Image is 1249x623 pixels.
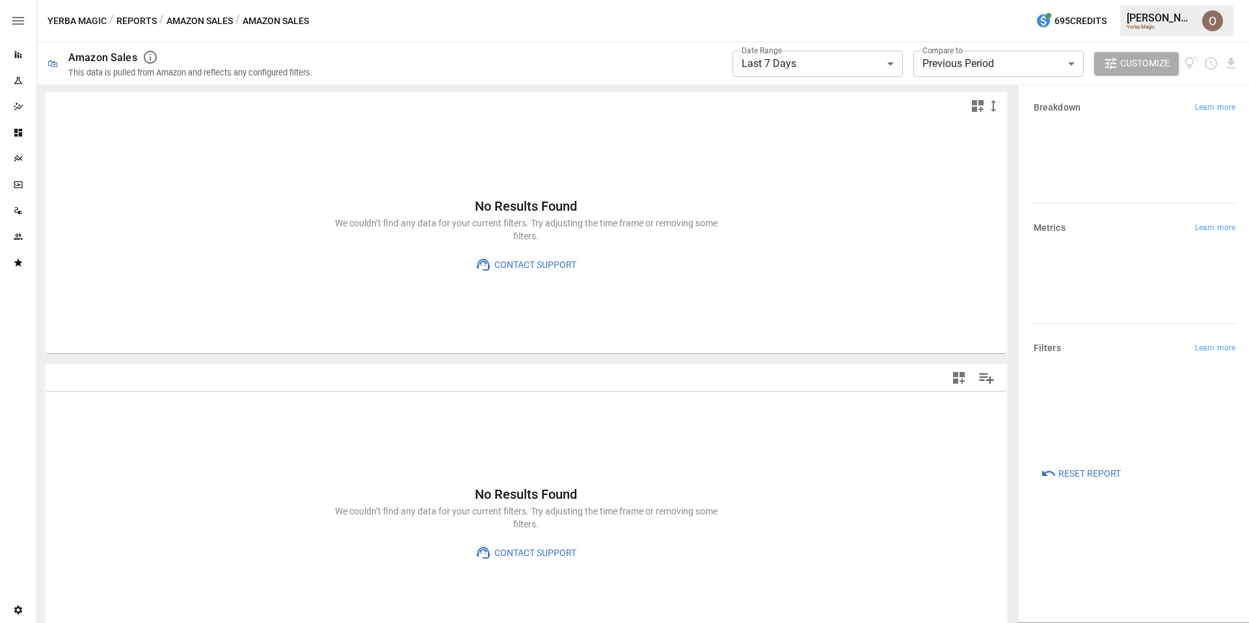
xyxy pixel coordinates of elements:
[331,217,721,243] p: We couldn’t find any data for your current filters. Try adjusting the time frame or removing some...
[1034,341,1061,356] h6: Filters
[1034,101,1081,115] h6: Breakdown
[1058,466,1121,482] span: Reset Report
[47,13,107,29] button: Yerba Magic
[235,13,240,29] div: /
[1034,221,1066,235] h6: Metrics
[1194,3,1231,39] button: Oleksii Flok
[159,13,164,29] div: /
[491,545,576,561] span: Contact Support
[491,257,576,273] span: Contact Support
[1127,24,1194,30] div: Yerba Magic
[1127,12,1194,24] div: [PERSON_NAME]
[742,57,796,70] span: Last 7 Days
[68,51,137,64] div: Amazon Sales
[1120,55,1170,72] span: Customize
[466,253,585,276] button: Contact Support
[47,57,58,70] div: 🛍
[1195,342,1235,355] span: Learn more
[331,505,721,531] p: We couldn’t find any data for your current filters. Try adjusting the time frame or removing some...
[1032,462,1130,485] button: Reset Report
[1184,52,1199,75] button: View documentation
[109,13,114,29] div: /
[922,45,963,56] label: Compare to
[1224,56,1239,71] button: Download report
[116,13,157,29] button: Reports
[1203,56,1218,71] button: Schedule report
[1202,10,1223,31] img: Oleksii Flok
[972,364,1001,393] button: Manage Columns
[331,484,721,505] h6: No Results Found
[167,13,233,29] button: Amazon Sales
[742,45,782,56] label: Date Range
[1094,52,1179,75] button: Customize
[1195,222,1235,235] span: Learn more
[68,68,312,77] div: This data is pulled from Amazon and reflects any configured filters.
[466,541,585,564] button: Contact Support
[922,57,994,70] span: Previous Period
[331,196,721,217] h6: No Results Found
[1030,9,1112,33] button: 695Credits
[1054,13,1107,29] span: 695 Credits
[1195,101,1235,114] span: Learn more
